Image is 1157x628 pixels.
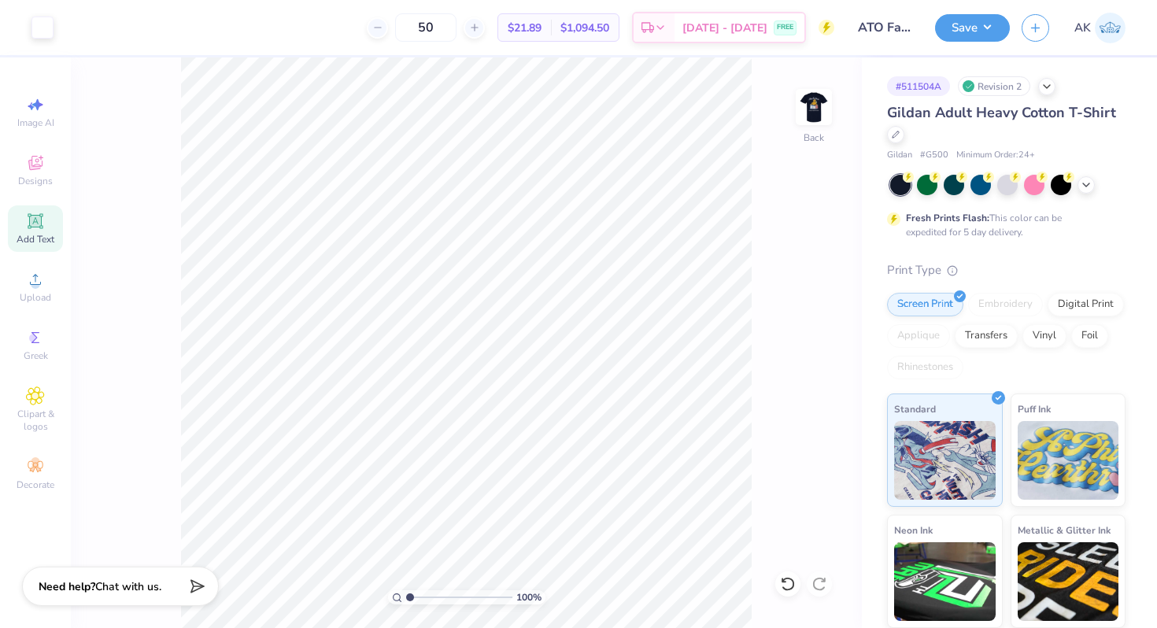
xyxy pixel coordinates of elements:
input: Untitled Design [846,12,923,43]
span: Standard [894,401,936,417]
input: – – [395,13,457,42]
img: Metallic & Glitter Ink [1018,542,1119,621]
span: Minimum Order: 24 + [956,149,1035,162]
span: Chat with us. [95,579,161,594]
div: Foil [1071,324,1108,348]
span: $1,094.50 [560,20,609,36]
span: 100 % [516,590,542,604]
img: Back [798,91,830,123]
span: $21.89 [508,20,542,36]
div: This color can be expedited for 5 day delivery. [906,211,1100,239]
div: Print Type [887,261,1126,279]
div: Digital Print [1048,293,1124,316]
span: Metallic & Glitter Ink [1018,522,1111,538]
span: AK [1074,19,1091,37]
span: Upload [20,291,51,304]
div: Applique [887,324,950,348]
div: Vinyl [1022,324,1066,348]
img: Puff Ink [1018,421,1119,500]
img: Standard [894,421,996,500]
span: [DATE] - [DATE] [682,20,767,36]
span: Neon Ink [894,522,933,538]
div: Revision 2 [958,76,1030,96]
strong: Fresh Prints Flash: [906,212,989,224]
div: # 511504A [887,76,950,96]
img: Alicia Kim [1095,13,1126,43]
img: Neon Ink [894,542,996,621]
div: Back [804,131,824,145]
span: Image AI [17,116,54,129]
span: Designs [18,175,53,187]
span: Gildan Adult Heavy Cotton T-Shirt [887,103,1116,122]
div: Transfers [955,324,1018,348]
span: Greek [24,349,48,362]
span: Clipart & logos [8,408,63,433]
span: FREE [777,22,793,33]
span: Gildan [887,149,912,162]
button: Save [935,14,1010,42]
strong: Need help? [39,579,95,594]
div: Rhinestones [887,356,963,379]
span: Decorate [17,478,54,491]
span: Add Text [17,233,54,246]
span: Puff Ink [1018,401,1051,417]
div: Embroidery [968,293,1043,316]
a: AK [1074,13,1126,43]
div: Screen Print [887,293,963,316]
span: # G500 [920,149,948,162]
